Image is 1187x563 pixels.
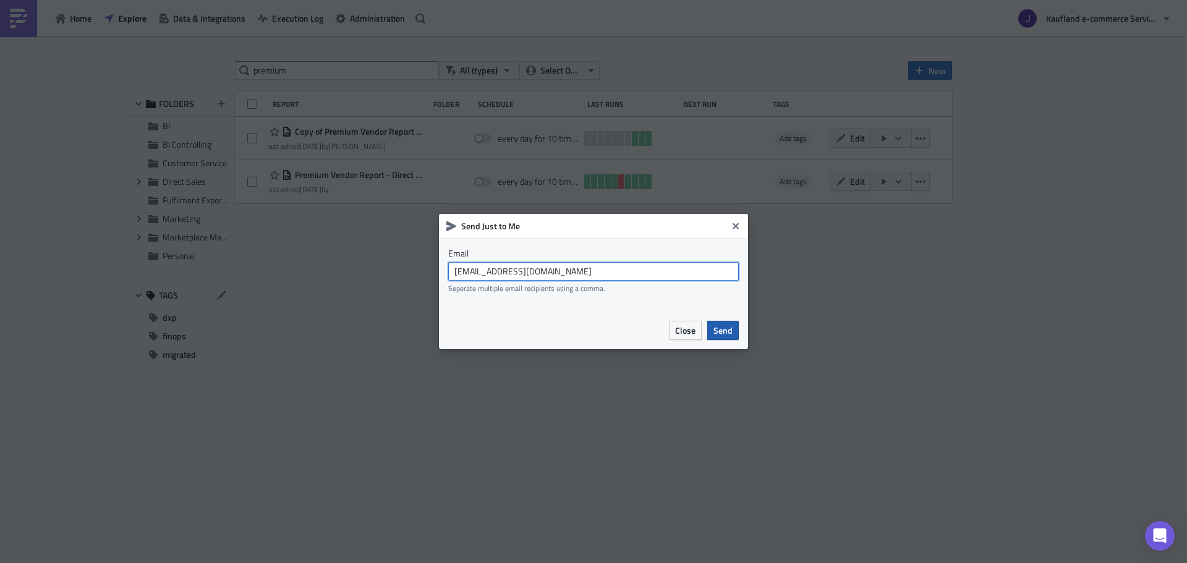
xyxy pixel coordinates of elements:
[461,221,727,232] h6: Send Just to Me
[448,284,739,293] div: Seperate multiple email recipients using a comma.
[675,324,696,337] span: Close
[1145,521,1175,551] div: Open Intercom Messenger
[448,248,739,259] label: Email
[713,324,733,337] span: Send
[707,321,739,340] button: Send
[726,217,745,235] button: Close
[669,321,702,340] button: Close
